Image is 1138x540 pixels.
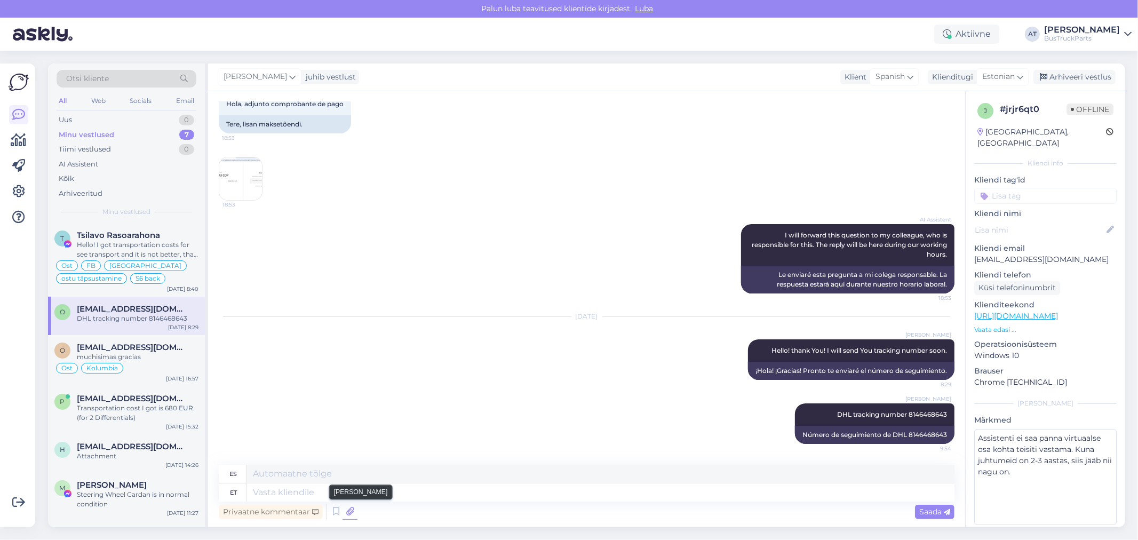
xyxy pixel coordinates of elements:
span: Spanish [876,71,905,83]
p: Kliendi nimi [974,208,1117,219]
span: 18:53 [222,134,262,142]
div: [GEOGRAPHIC_DATA], [GEOGRAPHIC_DATA] [977,126,1106,149]
p: Windows 10 [974,350,1117,361]
span: Mateusz Godek [77,480,147,490]
span: [GEOGRAPHIC_DATA] [109,263,181,269]
span: Tsilavo Rasoarahona [77,231,160,240]
div: es [230,465,237,483]
div: Minu vestlused [59,130,114,140]
span: S6 back [136,275,160,282]
div: Klient [840,72,866,83]
span: j [984,107,987,115]
span: H [60,446,65,454]
div: et [230,483,237,502]
div: [DATE] 14:26 [165,461,198,469]
div: Tere, lisan maksetõendi. [219,115,351,133]
div: Privaatne kommentaar [219,505,323,519]
p: Chrome [TECHNICAL_ID] [974,377,1117,388]
div: Arhiveeri vestlus [1033,70,1116,84]
span: olgalizeth03@gmail.com [77,343,188,352]
span: Hd45@hotmail.es [77,442,188,451]
span: M [60,484,66,492]
p: Brauser [974,366,1117,377]
input: Lisa nimi [975,224,1104,236]
span: [PERSON_NAME] [224,71,287,83]
div: [DATE] [219,312,954,321]
span: 9:54 [911,444,951,452]
span: FB [86,263,96,269]
span: Saada [919,507,950,517]
div: Kõik [59,173,74,184]
p: Märkmed [974,415,1117,426]
div: [DATE] 16:57 [166,375,198,383]
span: 18:53 [222,201,262,209]
img: Askly Logo [9,72,29,92]
span: Estonian [982,71,1015,83]
div: Número de seguimiento de DHL 8146468643 [795,426,954,444]
span: AI Assistent [911,216,951,224]
p: Vaata edasi ... [974,325,1117,335]
div: muchisimas gracias [77,352,198,362]
span: T [61,234,65,242]
span: Ost [61,263,73,269]
p: Klienditeekond [974,299,1117,311]
div: Kliendi info [974,158,1117,168]
span: o [60,346,65,354]
span: prestenergy@gmail.com [77,394,188,403]
div: Attachment [77,451,198,461]
div: Hello! I got transportation costs for see transport and it is not better, than air transport... O... [77,240,198,259]
div: [DATE] 8:29 [168,323,198,331]
div: AI Assistent [59,159,98,170]
div: Küsi telefoninumbrit [974,281,1060,295]
div: Aktiivne [934,25,999,44]
div: BusTruckParts [1044,34,1120,43]
span: 8:29 [911,380,951,388]
div: [DATE] 11:27 [167,509,198,517]
div: Arhiveeritud [59,188,102,199]
div: # jrjr6qt0 [1000,103,1067,116]
div: juhib vestlust [301,72,356,83]
span: ostu täpsustamine [61,275,122,282]
p: Kliendi tag'id [974,174,1117,186]
span: 18:53 [911,294,951,302]
p: Kliendi telefon [974,269,1117,281]
span: [PERSON_NAME] [905,331,951,339]
div: Web [89,94,108,108]
span: Ost [61,365,73,371]
span: [PERSON_NAME] [905,395,951,403]
span: Kolumbia [86,365,118,371]
div: 7 [179,130,194,140]
p: Operatsioonisüsteem [974,339,1117,350]
img: Attachment [219,157,262,200]
span: olgalizeth03@gmail.com [77,304,188,314]
div: Socials [128,94,154,108]
span: Hello! thank You! I will send You tracking number soon. [771,346,947,354]
span: o [60,308,65,316]
div: Email [174,94,196,108]
span: Offline [1067,104,1113,115]
div: Tiimi vestlused [59,144,111,155]
span: Minu vestlused [102,207,150,217]
span: DHL tracking number 8146468643 [837,410,947,418]
div: DHL tracking number 8146468643 [77,314,198,323]
p: [EMAIL_ADDRESS][DOMAIN_NAME] [974,254,1117,265]
span: Hola, adjunto comprobante de pago [226,100,344,108]
div: 0 [179,115,194,125]
div: [PERSON_NAME] [974,399,1117,408]
div: Transportation cost I got is 680 EUR (for 2 Differentials) [77,403,198,423]
small: [PERSON_NAME] [334,487,388,497]
div: Steering Wheel Cardan is in normal condition [77,490,198,509]
div: Le enviaré esta pregunta a mi colega responsable. La respuesta estará aquí durante nuestro horari... [741,266,954,293]
input: Lisa tag [974,188,1117,204]
div: 0 [179,144,194,155]
span: Otsi kliente [66,73,109,84]
span: Luba [632,4,657,13]
div: [DATE] 15:32 [166,423,198,431]
span: p [60,398,65,406]
div: Klienditugi [928,72,973,83]
div: All [57,94,69,108]
div: ¡Hola! ¡Gracias! Pronto te enviaré el número de seguimiento. [748,362,954,380]
div: [PERSON_NAME] [1044,26,1120,34]
a: [URL][DOMAIN_NAME] [974,311,1058,321]
span: I will forward this question to my colleague, who is responsible for this. The reply will be here... [752,231,949,258]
